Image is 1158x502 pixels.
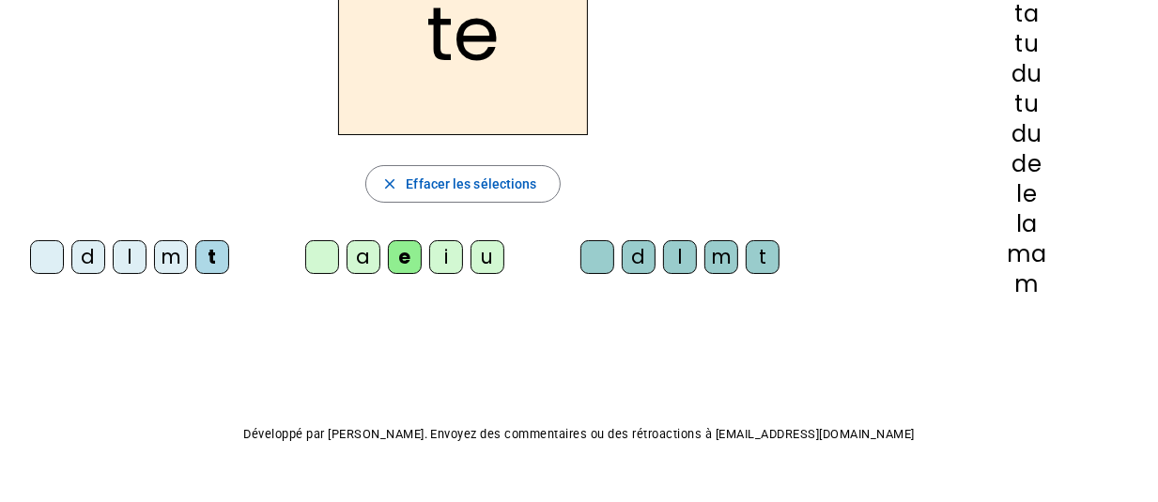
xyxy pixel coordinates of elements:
[926,243,1128,266] div: ma
[926,93,1128,115] div: tu
[746,240,780,274] div: t
[471,240,504,274] div: u
[195,240,229,274] div: t
[71,240,105,274] div: d
[926,213,1128,236] div: la
[704,240,738,274] div: m
[154,240,188,274] div: m
[663,240,697,274] div: l
[926,153,1128,175] div: de
[926,123,1128,145] div: du
[622,240,656,274] div: d
[926,183,1128,205] div: le
[926,3,1128,25] div: ta
[926,273,1128,296] div: m
[388,240,422,274] div: e
[113,240,147,274] div: l
[926,33,1128,55] div: tu
[406,173,536,195] span: Effacer les sélections
[429,240,463,274] div: i
[15,423,1143,446] p: Développé par [PERSON_NAME]. Envoyez des commentaires ou des rétroactions à [EMAIL_ADDRESS][DOMAI...
[365,165,560,203] button: Effacer les sélections
[926,63,1128,85] div: du
[381,175,398,192] mat-icon: close
[347,240,380,274] div: a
